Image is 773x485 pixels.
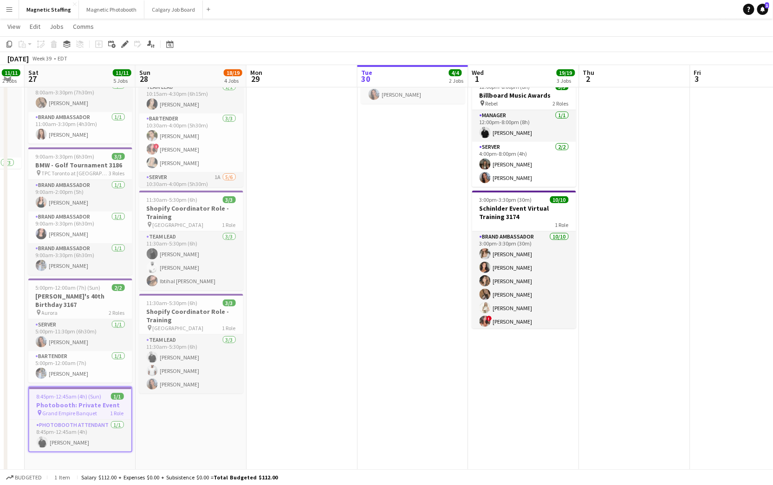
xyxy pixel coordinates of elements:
[46,20,67,33] a: Jobs
[139,172,243,271] app-card-role: Server1A5/610:30am-4:00pm (5h30m)
[36,284,101,291] span: 5:00pm-12:00am (7h) (Sun)
[138,73,150,84] span: 28
[139,191,243,290] app-job-card: 11:30am-5:30pm (6h)3/3Shopify Coordinator Role - Training [GEOGRAPHIC_DATA]1 RoleTeam Lead3/311:3...
[360,73,372,84] span: 30
[28,112,132,144] app-card-role: Brand Ambassador1/111:00am-3:30pm (4h30m)[PERSON_NAME]
[51,474,73,481] span: 1 item
[42,309,58,316] span: Aurora
[223,196,236,203] span: 3/3
[222,221,236,228] span: 1 Role
[472,78,576,187] div: 12:00pm-8:00pm (8h)3/3Billboard Music Awards Rebel2 RolesManager1/112:00pm-8:00pm (8h)[PERSON_NAM...
[69,20,97,33] a: Comms
[139,232,243,290] app-card-role: Team Lead3/311:30am-5:30pm (6h)[PERSON_NAME][PERSON_NAME]Ibtihal [PERSON_NAME]
[153,325,204,332] span: [GEOGRAPHIC_DATA]
[110,410,124,417] span: 1 Role
[472,191,576,328] app-job-card: 3:00pm-3:30pm (30m)10/10Schinlder Event Virtual Training 31741 RoleBrand Ambassador10/103:00pm-3:...
[147,299,198,306] span: 11:30am-5:30pm (6h)
[472,142,576,187] app-card-role: Server2/24:00pm-8:00pm (4h)[PERSON_NAME][PERSON_NAME]
[154,144,159,149] span: !
[28,279,132,383] app-job-card: 5:00pm-12:00am (7h) (Sun)2/2[PERSON_NAME]'s 40th Birthday 3167 Aurora2 RolesServer1/15:00pm-11:30...
[139,49,243,187] app-job-card: 10:15am-4:30pm (6h15m)9/10RIDE Activation 3158 Westlin Farms3 RolesTeam Lead1/110:15am-4:30pm (6h...
[449,77,464,84] div: 2 Jobs
[28,319,132,351] app-card-role: Server1/15:00pm-11:30pm (6h30m)[PERSON_NAME]
[224,77,242,84] div: 4 Jobs
[153,221,204,228] span: [GEOGRAPHIC_DATA]
[139,204,243,221] h3: Shopify Coordinator Role - Training
[7,22,20,31] span: View
[29,420,131,452] app-card-role: Photobooth Attendant1/18:45pm-12:45am (4h)[PERSON_NAME]
[557,69,575,76] span: 19/19
[472,204,576,221] h3: Schinlder Event Virtual Training 3174
[765,2,769,8] span: 1
[361,68,372,77] span: Tue
[224,69,242,76] span: 18/19
[139,82,243,113] app-card-role: Team Lead1/110:15am-4:30pm (6h15m)[PERSON_NAME]
[757,4,768,15] a: 1
[29,401,131,409] h3: Photobooth: Private Event
[5,472,43,483] button: Budgeted
[139,307,243,324] h3: Shopify Coordinator Role - Training
[214,474,278,481] span: Total Budgeted $112.00
[250,68,262,77] span: Mon
[486,100,498,107] span: Rebel
[28,80,132,112] app-card-role: Brand Ambassador1/18:00am-3:30pm (7h30m)[PERSON_NAME]
[109,309,125,316] span: 2 Roles
[223,299,236,306] span: 3/3
[139,335,243,393] app-card-role: Team Lead3/311:30am-5:30pm (6h)[PERSON_NAME][PERSON_NAME][PERSON_NAME]
[43,410,97,417] span: Grand Empire Banquet
[555,221,569,228] span: 1 Role
[28,40,132,144] app-job-card: 8:00am-3:30pm (7h30m)2/2[GEOGRAPHIC_DATA] Homecoming 3245 [GEOGRAPHIC_DATA]2 RolesBrand Ambassado...
[693,73,702,84] span: 3
[28,180,132,212] app-card-role: Brand Ambassador1/19:00am-2:00pm (5h)[PERSON_NAME]
[553,100,569,107] span: 2 Roles
[28,68,39,77] span: Sat
[144,0,203,19] button: Calgary Job Board
[139,294,243,393] app-job-card: 11:30am-5:30pm (6h)3/3Shopify Coordinator Role - Training [GEOGRAPHIC_DATA]1 RoleTeam Lead3/311:3...
[26,20,44,33] a: Edit
[81,474,278,481] div: Salary $112.00 + Expenses $0.00 + Subsistence $0.00 =
[79,0,144,19] button: Magnetic Photobooth
[58,55,67,62] div: EDT
[139,68,150,77] span: Sun
[28,386,132,452] app-job-card: 8:45pm-12:45am (4h) (Sun)1/1Photobooth: Private Event Grand Empire Banquet1 RolePhotobooth Attend...
[694,68,702,77] span: Fri
[19,0,79,19] button: Magnetic Staffing
[471,73,484,84] span: 1
[28,212,132,243] app-card-role: Brand Ambassador1/19:00am-3:30pm (6h30m)[PERSON_NAME]
[27,73,39,84] span: 27
[28,147,132,275] app-job-card: 9:00am-3:30pm (6h30m)3/3BMW - Golf Tournament 3186 TPC Toronto at [GEOGRAPHIC_DATA]3 RolesBrand A...
[37,393,102,400] span: 8:45pm-12:45am (4h) (Sun)
[2,69,20,76] span: 11/11
[487,316,492,321] span: !
[472,232,576,385] app-card-role: Brand Ambassador10/103:00pm-3:30pm (30m)[PERSON_NAME][PERSON_NAME][PERSON_NAME][PERSON_NAME][PERS...
[147,196,198,203] span: 11:30am-5:30pm (6h)
[73,22,94,31] span: Comms
[50,22,64,31] span: Jobs
[550,196,569,203] span: 10/10
[4,20,24,33] a: View
[139,113,243,172] app-card-role: Bartender3/310:30am-4:00pm (5h30m)[PERSON_NAME]![PERSON_NAME][PERSON_NAME]
[30,22,40,31] span: Edit
[112,284,125,291] span: 2/2
[583,68,595,77] span: Thu
[480,196,532,203] span: 3:00pm-3:30pm (30m)
[472,110,576,142] app-card-role: Manager1/112:00pm-8:00pm (8h)[PERSON_NAME]
[31,55,54,62] span: Week 39
[582,73,595,84] span: 2
[112,153,125,160] span: 3/3
[42,170,109,177] span: TPC Toronto at [GEOGRAPHIC_DATA]
[15,474,42,481] span: Budgeted
[36,153,95,160] span: 9:00am-3:30pm (6h30m)
[222,325,236,332] span: 1 Role
[111,393,124,400] span: 1/1
[2,77,20,84] div: 2 Jobs
[28,351,132,383] app-card-role: Bartender1/15:00pm-12:00am (7h)[PERSON_NAME]
[28,292,132,309] h3: [PERSON_NAME]'s 40th Birthday 3167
